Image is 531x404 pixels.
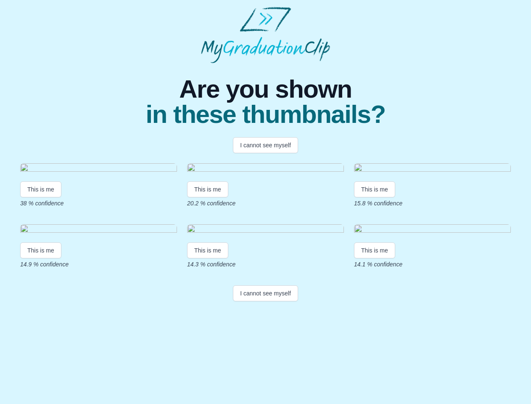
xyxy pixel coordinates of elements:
p: 38 % confidence [20,199,177,207]
img: 806aa0af9f95b71d0ced9d8a0a6eb793a554793b.gif [354,163,511,175]
p: 20.2 % confidence [187,199,344,207]
p: 14.1 % confidence [354,260,511,268]
button: This is me [354,242,395,258]
span: in these thumbnails? [145,102,385,127]
img: f1bfcd8387e17b734649c353f028ddc20b7f51fe.gif [20,163,177,175]
button: I cannot see myself [233,285,298,301]
p: 15.8 % confidence [354,199,511,207]
img: b5d25a18a1c2766571e0fc34b133d64cced7ae85.gif [20,224,177,236]
img: 4ac7d9a93871c2505ad5d9e87d06c097e8ee62b8.gif [187,163,344,175]
p: 14.9 % confidence [20,260,177,268]
img: MyGraduationClip [201,7,330,63]
button: This is me [187,242,228,258]
button: This is me [187,181,228,197]
img: c0f43113240bfea9e3529ce01401af3b9f2e30c0.gif [187,224,344,236]
img: d9aa7051451c9a84fe021ab9602e95d4dc67523d.gif [354,224,511,236]
span: Are you shown [145,77,385,102]
p: 14.3 % confidence [187,260,344,268]
button: I cannot see myself [233,137,298,153]
button: This is me [354,181,395,197]
button: This is me [20,242,61,258]
button: This is me [20,181,61,197]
